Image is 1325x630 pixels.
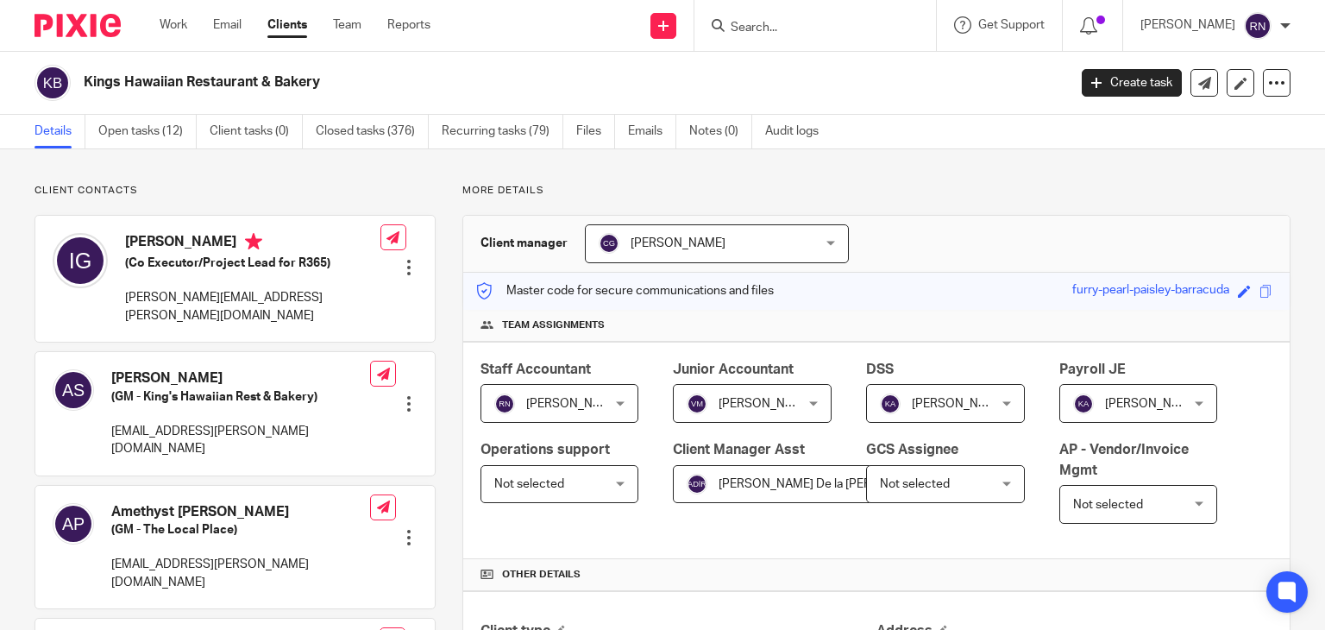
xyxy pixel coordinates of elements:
i: Primary [245,233,262,250]
img: svg%3E [687,474,707,495]
span: GCS Assignee [866,443,958,457]
img: svg%3E [687,394,707,414]
span: Payroll JE [1059,362,1126,376]
p: [PERSON_NAME][EMAIL_ADDRESS][PERSON_NAME][DOMAIN_NAME] [125,289,380,324]
p: Master code for secure communications and files [476,282,774,299]
input: Search [729,21,884,36]
a: Client tasks (0) [210,115,303,148]
p: More details [462,184,1290,198]
span: [PERSON_NAME] [1105,398,1200,410]
span: Not selected [494,478,564,490]
a: Files [576,115,615,148]
img: svg%3E [599,233,619,254]
span: Staff Accountant [480,362,591,376]
span: [PERSON_NAME] [631,237,725,249]
div: furry-pearl-paisley-barracuda [1072,281,1229,301]
img: svg%3E [1244,12,1272,40]
img: svg%3E [1073,394,1094,414]
h5: (Co Executor/Project Lead for R365) [125,255,380,272]
a: Details [35,115,85,148]
span: DSS [866,362,894,376]
img: svg%3E [35,65,71,101]
img: svg%3E [53,503,94,545]
span: Get Support [978,19,1045,31]
p: [EMAIL_ADDRESS][PERSON_NAME][DOMAIN_NAME] [111,556,370,591]
img: Pixie [35,14,121,37]
h5: (GM - King's Hawaiian Rest & Bakery) [111,388,370,406]
span: [PERSON_NAME] [719,398,813,410]
img: svg%3E [880,394,901,414]
a: Email [213,16,242,34]
span: Junior Accountant [673,362,794,376]
span: Team assignments [502,318,605,332]
h3: Client manager [480,235,568,252]
p: Client contacts [35,184,436,198]
h4: Amethyst [PERSON_NAME] [111,503,370,521]
a: Clients [267,16,307,34]
a: Open tasks (12) [98,115,197,148]
a: Notes (0) [689,115,752,148]
a: Reports [387,16,430,34]
span: AP - Vendor/Invoice Mgmt [1059,443,1189,476]
span: [PERSON_NAME] [526,398,621,410]
a: Create task [1082,69,1182,97]
img: svg%3E [53,233,108,288]
span: Not selected [1073,499,1143,511]
p: [EMAIL_ADDRESS][PERSON_NAME][DOMAIN_NAME] [111,423,370,458]
a: Closed tasks (376) [316,115,429,148]
h5: (GM - The Local Place) [111,521,370,539]
span: Not selected [880,478,950,490]
p: [PERSON_NAME] [1140,16,1235,34]
span: [PERSON_NAME] De la [PERSON_NAME] [719,478,940,490]
h4: [PERSON_NAME] [111,369,370,387]
span: [PERSON_NAME] [912,398,1007,410]
a: Work [160,16,187,34]
a: Emails [628,115,676,148]
span: Other details [502,568,581,582]
a: Team [333,16,361,34]
img: svg%3E [494,394,515,414]
a: Audit logs [765,115,832,148]
span: Operations support [480,443,610,457]
img: svg%3E [53,369,94,411]
h4: [PERSON_NAME] [125,233,380,255]
span: Client Manager Asst [673,443,805,457]
a: Recurring tasks (79) [442,115,563,148]
h2: Kings Hawaiian Restaurant & Bakery [84,73,862,91]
